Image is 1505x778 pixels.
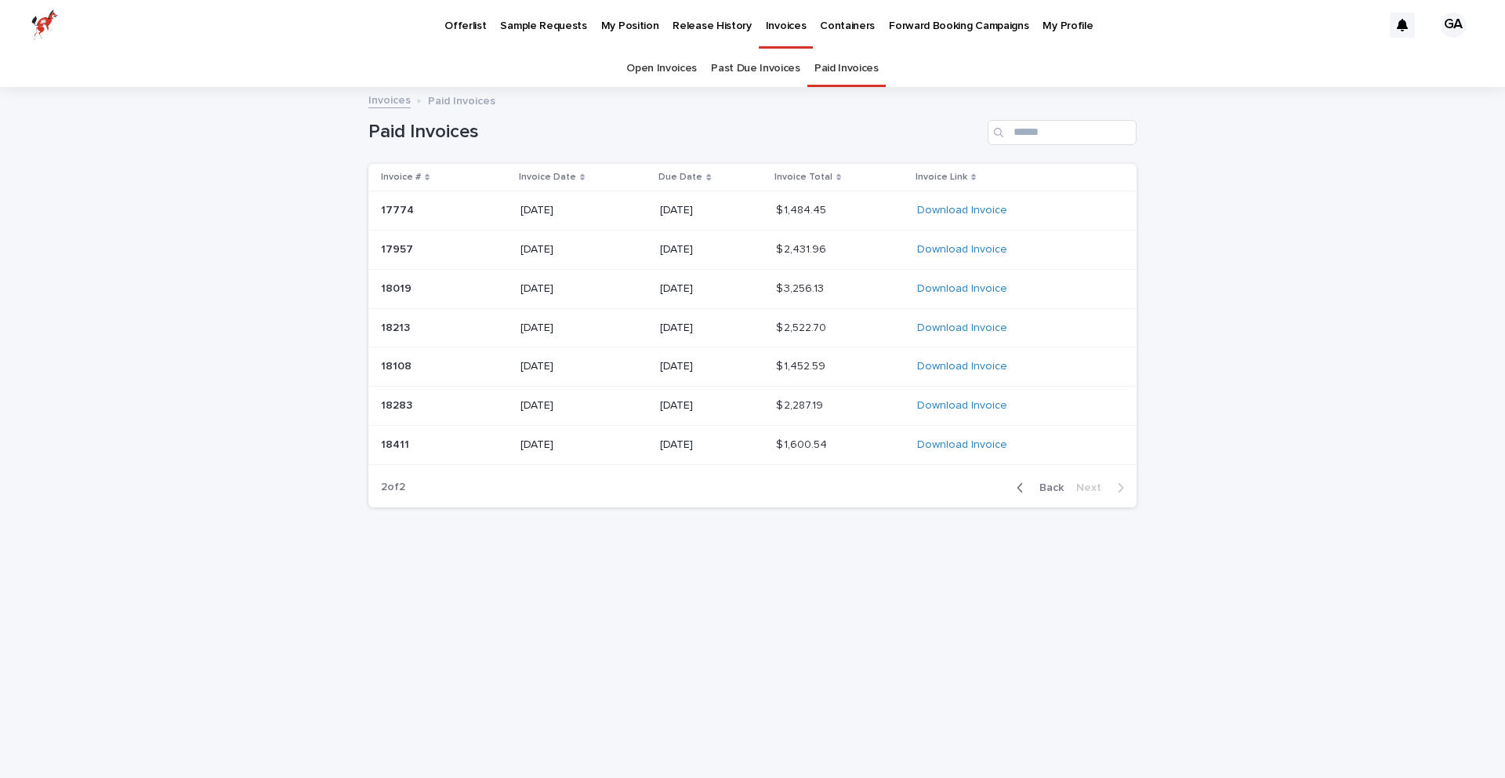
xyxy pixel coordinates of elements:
[814,50,879,87] a: Paid Invoices
[776,201,829,217] p: $ 1,484.45
[776,396,826,413] p: $ 2,287.19
[381,357,415,373] p: 18108
[1070,481,1137,495] button: Next
[381,318,413,335] p: 18213
[520,360,648,373] p: [DATE]
[711,50,800,87] a: Past Due Invoices
[660,399,763,413] p: [DATE]
[776,357,829,373] p: $ 1,452.59
[381,279,415,296] p: 18019
[776,318,829,335] p: $ 2,522.70
[381,435,412,452] p: 18411
[626,50,697,87] a: Open Invoices
[381,169,421,186] p: Invoice #
[660,204,763,217] p: [DATE]
[1441,13,1466,38] div: GA
[660,360,763,373] p: [DATE]
[520,438,648,452] p: [DATE]
[776,435,830,452] p: $ 1,600.54
[917,322,1007,333] a: Download Invoice
[381,240,416,256] p: 17957
[660,282,763,296] p: [DATE]
[988,120,1137,145] input: Search
[519,169,576,186] p: Invoice Date
[520,399,648,413] p: [DATE]
[368,191,1137,231] tr: 1777417774 [DATE][DATE]$ 1,484.45$ 1,484.45 Download Invoice
[381,201,417,217] p: 17774
[1076,482,1111,493] span: Next
[368,468,418,507] p: 2 of 2
[917,205,1007,216] a: Download Invoice
[381,396,415,413] p: 18283
[1004,481,1070,495] button: Back
[368,90,411,108] a: Invoices
[520,243,648,256] p: [DATE]
[520,322,648,335] p: [DATE]
[916,169,967,186] p: Invoice Link
[368,387,1137,426] tr: 1828318283 [DATE][DATE]$ 2,287.19$ 2,287.19 Download Invoice
[520,204,648,217] p: [DATE]
[368,230,1137,269] tr: 1795717957 [DATE][DATE]$ 2,431.96$ 2,431.96 Download Invoice
[368,347,1137,387] tr: 1810818108 [DATE][DATE]$ 1,452.59$ 1,452.59 Download Invoice
[368,121,981,144] h1: Paid Invoices
[660,438,763,452] p: [DATE]
[368,269,1137,308] tr: 1801918019 [DATE][DATE]$ 3,256.13$ 3,256.13 Download Invoice
[660,322,763,335] p: [DATE]
[1030,482,1064,493] span: Back
[776,240,829,256] p: $ 2,431.96
[776,279,827,296] p: $ 3,256.13
[917,361,1007,372] a: Download Invoice
[774,169,832,186] p: Invoice Total
[520,282,648,296] p: [DATE]
[368,425,1137,464] tr: 1841118411 [DATE][DATE]$ 1,600.54$ 1,600.54 Download Invoice
[428,91,495,108] p: Paid Invoices
[658,169,702,186] p: Due Date
[917,439,1007,450] a: Download Invoice
[917,400,1007,411] a: Download Invoice
[917,283,1007,294] a: Download Invoice
[660,243,763,256] p: [DATE]
[917,244,1007,255] a: Download Invoice
[31,9,58,41] img: zttTXibQQrCfv9chImQE
[368,308,1137,347] tr: 1821318213 [DATE][DATE]$ 2,522.70$ 2,522.70 Download Invoice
